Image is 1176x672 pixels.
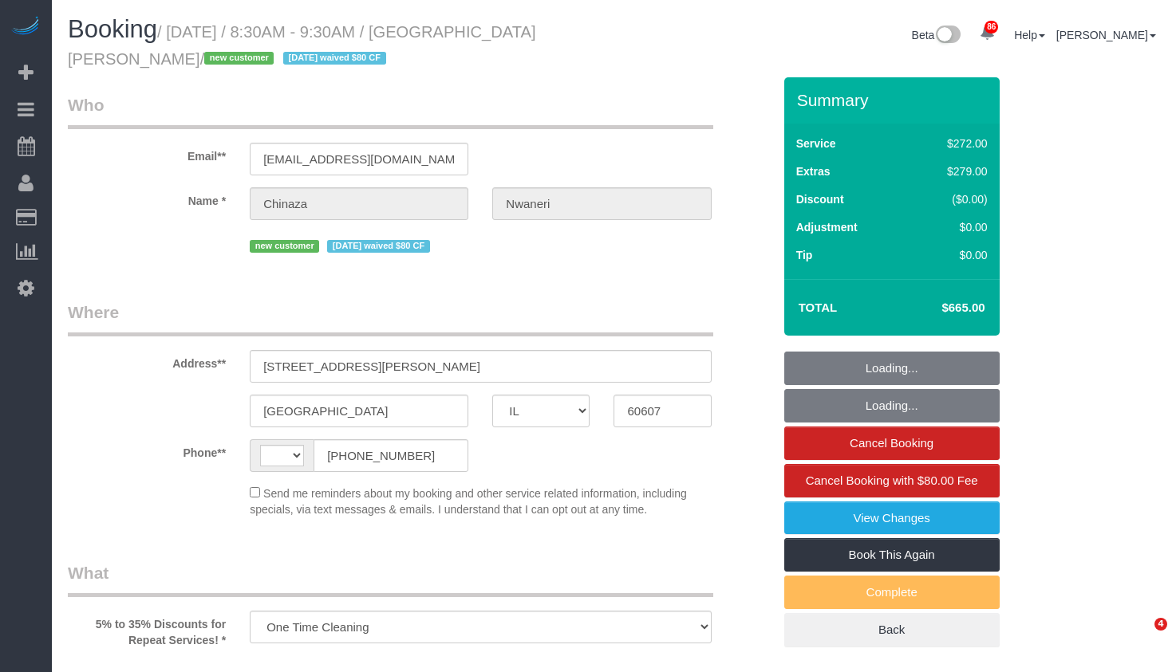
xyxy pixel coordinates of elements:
[796,247,813,263] label: Tip
[204,52,274,65] span: new customer
[56,187,238,209] label: Name *
[914,191,988,207] div: ($0.00)
[784,464,1000,497] a: Cancel Booking with $80.00 Fee
[806,474,978,487] span: Cancel Booking with $80.00 Fee
[250,240,319,253] span: new customer
[283,52,386,65] span: [DATE] waived $80 CF
[250,187,468,220] input: First Name**
[784,538,1000,572] a: Book This Again
[912,29,961,41] a: Beta
[1014,29,1045,41] a: Help
[796,219,858,235] label: Adjustment
[1056,29,1156,41] a: [PERSON_NAME]
[914,136,988,151] div: $272.00
[492,187,711,220] input: Last Name*
[1122,618,1160,656] iframe: Intercom live chat
[796,191,844,207] label: Discount
[914,219,988,235] div: $0.00
[784,501,1000,535] a: View Changes
[799,301,838,314] strong: Total
[797,91,992,109] h3: Summary
[68,561,713,597] legend: What
[614,395,711,427] input: Zip Code**
[914,247,988,263] div: $0.00
[914,163,988,179] div: $279.00
[784,426,1000,460] a: Cancel Booking
[1154,618,1167,631] span: 4
[10,16,41,38] img: Automaid Logo
[200,50,391,68] span: /
[784,613,1000,646] a: Back
[68,93,713,129] legend: Who
[68,301,713,336] legend: Where
[985,21,998,33] span: 86
[894,301,985,315] h4: $665.00
[68,15,157,43] span: Booking
[972,16,1003,51] a: 86
[796,136,836,151] label: Service
[250,487,687,516] span: Send me reminders about my booking and other service related information, including specials, via...
[934,26,961,46] img: New interface
[796,163,831,179] label: Extras
[327,240,430,253] span: [DATE] waived $80 CF
[56,611,238,648] label: 5% to 35% Discounts for Repeat Services! *
[68,23,536,68] small: / [DATE] / 8:30AM - 9:30AM / [GEOGRAPHIC_DATA][PERSON_NAME]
